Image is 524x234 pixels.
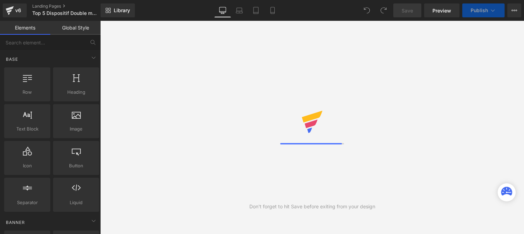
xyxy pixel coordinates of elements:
span: Save [402,7,413,14]
button: Redo [377,3,390,17]
a: New Library [101,3,135,17]
a: Preview [424,3,459,17]
a: Global Style [50,21,101,35]
a: Desktop [214,3,231,17]
span: Image [55,125,97,133]
span: Text Block [6,125,48,133]
span: Icon [6,162,48,169]
span: Preview [432,7,451,14]
span: Separator [6,199,48,206]
span: Row [6,89,48,96]
a: Landing Pages [32,3,112,9]
span: Button [55,162,97,169]
a: Laptop [231,3,248,17]
span: Base [5,56,19,62]
a: v6 [3,3,27,17]
button: More [507,3,521,17]
span: Heading [55,89,97,96]
span: Library [114,7,130,14]
span: Top 5 Dispositif Double menton [32,10,99,16]
a: Mobile [264,3,281,17]
span: Liquid [55,199,97,206]
div: v6 [14,6,23,15]
button: Publish [462,3,505,17]
span: Publish [471,8,488,13]
a: Tablet [248,3,264,17]
button: Undo [360,3,374,17]
span: Banner [5,219,26,226]
div: Don't forget to hit Save before exiting from your design [249,203,375,210]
